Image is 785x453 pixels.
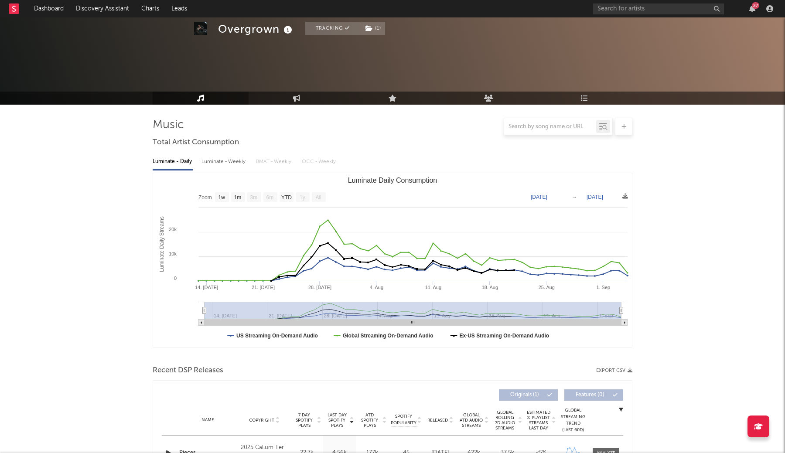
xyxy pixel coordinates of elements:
[153,137,239,148] span: Total Artist Consumption
[752,2,759,9] div: 27
[505,392,545,398] span: Originals ( 1 )
[531,194,547,200] text: [DATE]
[153,154,193,169] div: Luminate - Daily
[315,194,321,201] text: All
[459,412,483,428] span: Global ATD Audio Streams
[281,194,292,201] text: YTD
[596,368,632,373] button: Export CSV
[360,22,386,35] span: ( 1 )
[234,194,242,201] text: 1m
[587,194,603,200] text: [DATE]
[153,365,223,376] span: Recent DSP Releases
[198,194,212,201] text: Zoom
[370,285,383,290] text: 4. Aug
[169,251,177,256] text: 10k
[169,227,177,232] text: 20k
[179,417,236,423] div: Name
[218,194,225,201] text: 1w
[218,22,294,36] div: Overgrown
[539,285,555,290] text: 25. Aug
[564,389,623,401] button: Features(0)
[360,22,385,35] button: (1)
[499,389,558,401] button: Originals(1)
[305,22,360,35] button: Tracking
[572,194,577,200] text: →
[325,412,348,428] span: Last Day Spotify Plays
[159,216,165,272] text: Luminate Daily Streams
[504,123,596,130] input: Search by song name or URL
[560,407,586,433] div: Global Streaming Trend (Last 60D)
[348,177,437,184] text: Luminate Daily Consumption
[308,285,331,290] text: 28. [DATE]
[493,410,517,431] span: Global Rolling 7D Audio Streams
[425,285,441,290] text: 11. Aug
[293,412,316,428] span: 7 Day Spotify Plays
[249,418,274,423] span: Copyright
[201,154,247,169] div: Luminate - Weekly
[570,392,610,398] span: Features ( 0 )
[596,285,610,290] text: 1. Sep
[300,194,305,201] text: 1y
[358,412,381,428] span: ATD Spotify Plays
[427,418,448,423] span: Released
[250,194,258,201] text: 3m
[391,413,416,426] span: Spotify Popularity
[482,285,498,290] text: 18. Aug
[252,285,275,290] text: 21. [DATE]
[153,173,632,347] svg: Luminate Daily Consumption
[749,5,755,12] button: 27
[236,333,318,339] text: US Streaming On-Demand Audio
[174,276,177,281] text: 0
[266,194,274,201] text: 6m
[593,3,724,14] input: Search for artists
[195,285,218,290] text: 14. [DATE]
[343,333,433,339] text: Global Streaming On-Demand Audio
[460,333,549,339] text: Ex-US Streaming On-Demand Audio
[526,410,550,431] span: Estimated % Playlist Streams Last Day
